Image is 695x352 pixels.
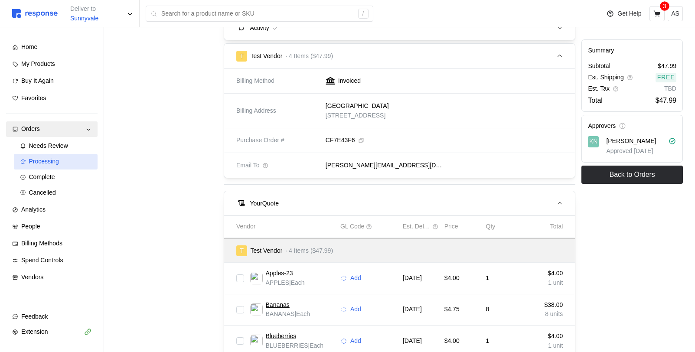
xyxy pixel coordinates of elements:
[21,60,55,67] span: My Products
[285,52,333,61] p: · 4 Items ($47.99)
[486,305,522,314] p: 8
[266,269,293,278] a: Apples-23
[588,95,602,106] p: Total
[6,309,98,325] button: Feedback
[224,68,575,178] div: TTest Vendor· 4 Items ($47.99)
[6,73,98,89] a: Buy It Again
[486,222,496,231] p: Qty
[266,342,308,349] span: BLUEBERRIES
[29,173,55,180] span: Complete
[668,6,683,21] button: AS
[444,274,480,283] p: $4.00
[617,9,641,19] p: Get Help
[21,43,37,50] span: Home
[236,136,284,145] span: Purchase Order #
[6,219,98,235] a: People
[6,270,98,285] a: Vendors
[358,9,369,19] div: /
[21,313,48,320] span: Feedback
[224,16,575,40] button: Activity
[588,62,610,71] p: Subtotal
[606,137,656,146] p: [PERSON_NAME]
[403,274,438,283] p: [DATE]
[250,52,282,61] p: Test Vendor
[486,336,522,346] p: 1
[21,124,82,134] div: Orders
[14,185,98,201] a: Cancelled
[6,202,98,218] a: Analytics
[6,39,98,55] a: Home
[527,310,563,319] p: 8 units
[224,191,575,215] button: YourQuote
[236,106,276,116] span: Billing Address
[527,269,563,278] p: $4.00
[266,279,289,286] span: APPLES
[444,305,480,314] p: $4.75
[6,253,98,268] a: Spend Controls
[240,52,244,61] p: T
[601,6,646,22] button: Get Help
[664,84,676,94] p: TBD
[350,305,361,314] p: Add
[671,9,679,19] p: AS
[250,246,282,256] p: Test Vendor
[266,300,290,310] a: Bananas
[486,274,522,283] p: 1
[12,9,58,18] img: svg%3e
[266,332,297,341] a: Blueberries
[656,95,676,106] p: $47.99
[606,147,676,156] p: Approved [DATE]
[6,91,98,106] a: Favorites
[588,46,676,55] h5: Summary
[224,44,575,68] button: TTest Vendor· 4 Items ($47.99)
[266,310,295,317] span: BANANAS
[444,222,458,231] p: Price
[550,222,563,231] p: Total
[21,95,46,101] span: Favorites
[326,161,444,170] p: [PERSON_NAME][EMAIL_ADDRESS][DOMAIN_NAME]
[326,136,355,145] p: CF7E43F6
[350,336,361,346] p: Add
[14,138,98,154] a: Needs Review
[6,121,98,137] a: Orders
[14,154,98,169] a: Processing
[6,236,98,251] a: Billing Methods
[340,304,362,315] button: Add
[340,336,362,346] button: Add
[250,272,263,284] img: 29780183-c746-4735-a374-28020c9cc1cd.jpeg
[29,158,59,165] span: Processing
[70,4,98,14] p: Deliver to
[340,273,362,284] button: Add
[21,328,48,335] span: Extension
[350,274,361,283] p: Add
[289,279,305,286] span: | Each
[236,222,255,231] p: Vendor
[236,76,274,86] span: Billing Method
[285,246,333,256] p: · 4 Items ($47.99)
[326,111,389,121] p: [STREET_ADDRESS]
[588,84,610,94] p: Est. Tax
[527,341,563,351] p: 1 unit
[658,62,676,71] p: $47.99
[527,278,563,288] p: 1 unit
[250,23,269,33] h5: Activity
[663,1,666,11] p: 3
[250,199,279,208] h5: Your Quote
[250,303,263,316] img: 7fc5305e-63b1-450a-be29-3b92a3c460e1.jpeg
[70,14,98,23] p: Sunnyvale
[444,336,480,346] p: $4.00
[527,332,563,341] p: $4.00
[14,169,98,185] a: Complete
[527,300,563,310] p: $38.00
[250,335,263,347] img: 3411f5b5-0dfe-41c0-b343-2f2a1f1c07d0.jpeg
[240,246,244,256] p: T
[21,274,43,280] span: Vendors
[29,142,68,149] span: Needs Review
[236,161,259,170] span: Email To
[581,166,683,184] button: Back to Orders
[21,77,54,84] span: Buy It Again
[610,169,655,180] p: Back to Orders
[21,257,63,264] span: Spend Controls
[589,137,597,147] p: KN
[6,56,98,72] a: My Products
